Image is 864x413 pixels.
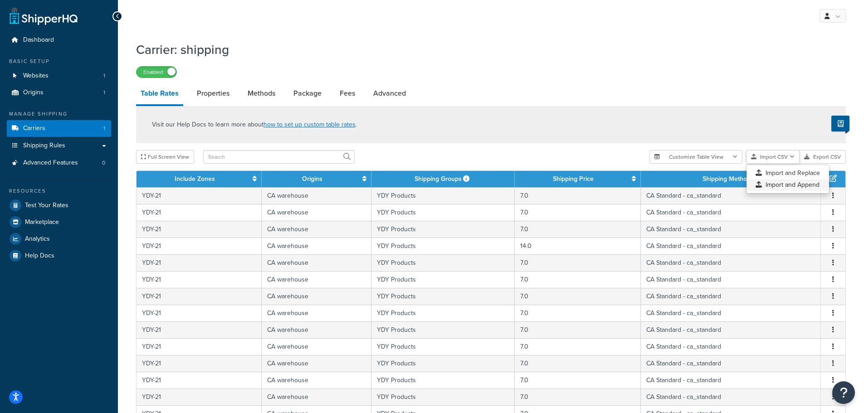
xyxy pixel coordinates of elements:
span: Import and Append [756,180,820,189]
a: Package [289,83,326,104]
td: CA Standard - ca_standard [641,271,821,288]
td: 7.0 [515,221,641,238]
li: Carriers [7,120,111,137]
button: Open Resource Center [832,381,855,404]
td: CA warehouse [262,204,371,221]
a: Test Your Rates [7,197,111,214]
div: Resources [7,187,111,195]
td: CA Standard - ca_standard [641,204,821,221]
a: Origins1 [7,84,111,101]
a: Shipping Method [703,174,751,184]
td: CA Standard - ca_standard [641,355,821,372]
div: Manage Shipping [7,110,111,118]
td: 7.0 [515,305,641,321]
td: YDY Products [371,355,515,372]
td: 7.0 [515,187,641,204]
td: YDY-21 [137,321,262,338]
span: 1 [103,89,105,97]
td: YDY-21 [137,238,262,254]
td: 7.0 [515,389,641,405]
span: Help Docs [25,252,54,260]
td: 7.0 [515,372,641,389]
a: Include Zones [175,174,215,184]
td: CA warehouse [262,254,371,271]
td: CA warehouse [262,338,371,355]
td: YDY Products [371,338,515,355]
td: YDY Products [371,187,515,204]
a: Origins [302,174,322,184]
td: YDY-21 [137,305,262,321]
td: CA warehouse [262,187,371,204]
td: YDY-21 [137,389,262,405]
span: Shipping Rules [23,142,65,150]
div: Basic Setup [7,58,111,65]
td: CA Standard - ca_standard [641,238,821,254]
li: Origins [7,84,111,101]
span: 0 [102,159,105,167]
td: YDY Products [371,221,515,238]
td: YDY-21 [137,355,262,372]
a: Marketplace [7,214,111,230]
td: YDY Products [371,305,515,321]
a: Advanced [369,83,410,104]
td: YDY Products [371,288,515,305]
td: CA Standard - ca_standard [641,254,821,271]
td: CA Standard - ca_standard [641,221,821,238]
td: CA warehouse [262,305,371,321]
td: YDY Products [371,389,515,405]
td: YDY Products [371,271,515,288]
td: 7.0 [515,338,641,355]
td: CA warehouse [262,355,371,372]
td: CA Standard - ca_standard [641,305,821,321]
a: Table Rates [136,83,183,106]
button: Customize Table View [649,150,742,164]
td: CA warehouse [262,288,371,305]
td: YDY-21 [137,338,262,355]
a: Websites1 [7,68,111,84]
li: Dashboard [7,32,111,49]
span: 1 [103,72,105,80]
a: Help Docs [7,248,111,264]
td: YDY Products [371,321,515,338]
span: Advanced Features [23,159,78,167]
button: Show Help Docs [831,116,849,131]
span: Test Your Rates [25,202,68,209]
td: YDY-21 [137,372,262,389]
td: CA Standard - ca_standard [641,372,821,389]
a: Methods [243,83,280,104]
a: Import and Replace [747,167,829,179]
button: Import CSV [746,150,800,164]
span: 1 [103,125,105,132]
a: how to set up custom table rates [264,120,356,129]
label: Enabled [137,67,176,78]
a: Fees [335,83,360,104]
td: 7.0 [515,204,641,221]
td: YDY-21 [137,204,262,221]
th: Shipping Groups [371,171,515,187]
span: Import and Replace [756,168,820,178]
li: Advanced Features [7,155,111,171]
td: YDY Products [371,254,515,271]
button: Full Screen View [136,150,194,164]
td: YDY Products [371,372,515,389]
a: Properties [192,83,234,104]
td: CA warehouse [262,271,371,288]
td: CA Standard - ca_standard [641,389,821,405]
p: Visit our Help Docs to learn more about . [152,120,357,130]
a: Shipping Rules [7,137,111,154]
input: Search [203,150,355,164]
a: Analytics [7,231,111,247]
td: 14.0 [515,238,641,254]
td: CA warehouse [262,372,371,389]
td: CA warehouse [262,238,371,254]
td: CA warehouse [262,389,371,405]
a: Shipping Price [553,174,594,184]
a: Import and Append [747,179,829,191]
td: YDY-21 [137,221,262,238]
td: CA warehouse [262,321,371,338]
